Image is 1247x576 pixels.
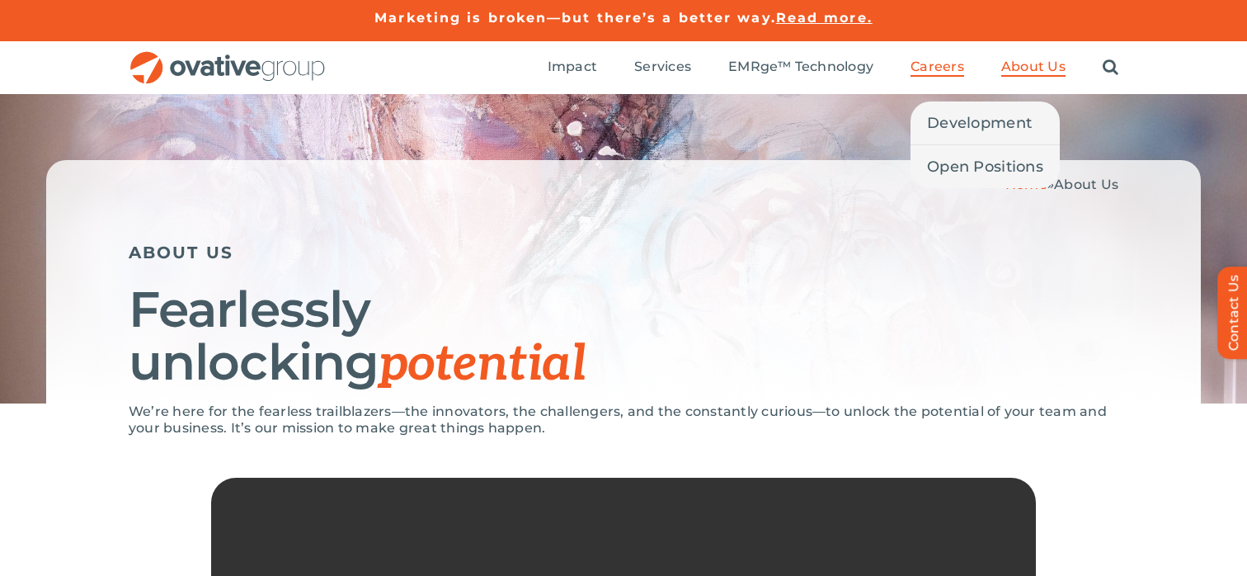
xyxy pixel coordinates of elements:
span: Careers [911,59,964,75]
span: Development [927,111,1032,135]
a: About Us [1001,59,1066,77]
a: EMRge™ Technology [728,59,873,77]
a: Development [911,102,1060,144]
span: Services [634,59,691,75]
span: » [1005,177,1118,192]
span: EMRge™ Technology [728,59,873,75]
span: About Us [1054,177,1118,192]
h1: Fearlessly unlocking [129,283,1118,391]
h5: ABOUT US [129,243,1118,262]
a: Careers [911,59,964,77]
a: Read more. [776,10,873,26]
span: About Us [1001,59,1066,75]
span: Impact [548,59,597,75]
p: We’re here for the fearless trailblazers—the innovators, the challengers, and the constantly curi... [129,404,1118,437]
a: Open Positions [911,145,1060,188]
a: Search [1103,59,1118,77]
span: potential [379,335,586,394]
a: Impact [548,59,597,77]
span: Open Positions [927,155,1043,178]
a: Services [634,59,691,77]
a: Marketing is broken—but there’s a better way. [374,10,776,26]
nav: Menu [548,41,1118,94]
a: OG_Full_horizontal_RGB [129,50,327,65]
